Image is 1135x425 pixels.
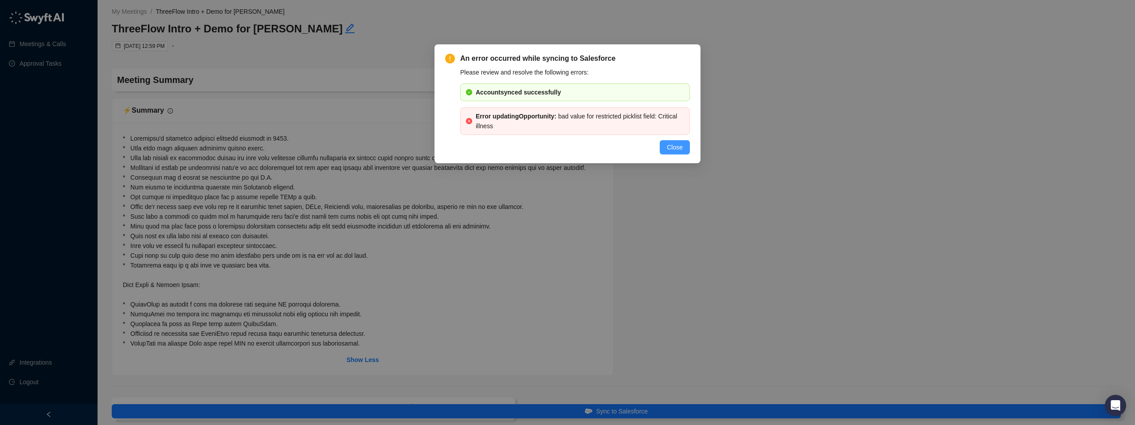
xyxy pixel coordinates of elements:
[460,69,588,76] span: Please review and resolve the following errors:
[660,140,690,154] button: Close
[476,113,556,120] b: Error updating Opportunity :
[466,89,472,95] span: check-circle
[476,111,684,131] div: bad value for restricted picklist field: Critical illness
[460,53,690,64] span: An error occurred while syncing to Salesforce
[445,54,455,63] span: exclamation-circle
[476,89,561,96] b: Account synced successfully
[1105,395,1126,416] div: Open Intercom Messenger
[667,142,683,152] span: Close
[466,118,472,124] span: close-circle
